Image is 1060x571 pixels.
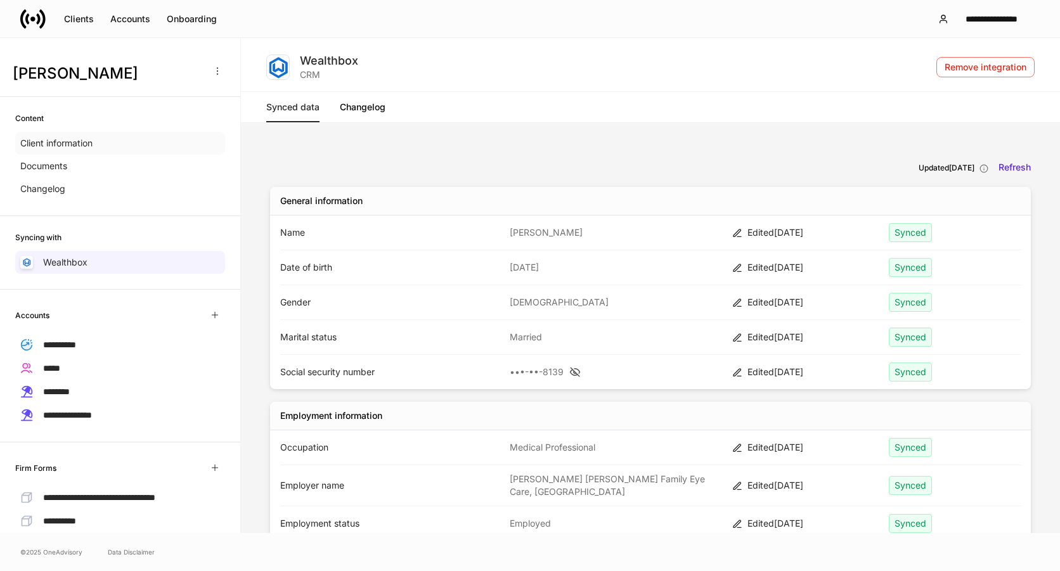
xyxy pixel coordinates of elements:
[280,479,500,492] p: Employer name
[20,183,65,195] p: Changelog
[20,547,82,557] span: © 2025 OneAdvisory
[15,177,225,200] a: Changelog
[102,9,158,29] button: Accounts
[15,462,56,474] h6: Firm Forms
[747,441,879,454] div: Edited [DATE]
[56,9,102,29] button: Clients
[747,296,879,309] div: Edited [DATE]
[510,226,722,239] p: [PERSON_NAME]
[280,409,382,422] div: Employment information
[280,441,500,454] p: Occupation
[936,57,1035,77] button: Remove integration
[167,13,217,25] div: Onboarding
[280,296,500,309] p: Gender
[15,309,49,321] h6: Accounts
[300,53,360,68] div: Wealthbox
[280,261,500,274] p: Date of birth
[889,293,932,312] div: Synced
[889,258,932,277] div: Synced
[747,261,879,274] div: Edited [DATE]
[15,251,225,274] a: Wealthbox
[20,137,93,150] p: Client information
[889,438,932,457] div: Synced
[747,331,879,343] div: Edited [DATE]
[889,328,932,347] div: Synced
[15,155,225,177] a: Documents
[510,331,722,343] p: Married
[108,547,155,557] a: Data Disclaimer
[15,132,225,155] a: Client information
[747,226,879,239] div: Edited [DATE]
[889,476,932,495] div: Synced
[747,517,879,530] div: Edited [DATE]
[280,366,500,378] p: Social security number
[999,161,1031,174] button: Refresh
[340,92,385,122] a: Changelog
[110,13,150,25] div: Accounts
[280,226,500,239] p: Name
[20,160,67,172] p: Documents
[979,162,988,174] div: This integration will automatically refresh.
[43,256,87,269] p: Wealthbox
[510,261,722,274] p: [DATE]
[510,296,722,309] p: [DEMOGRAPHIC_DATA]
[158,9,225,29] button: Onboarding
[15,112,44,124] h6: Content
[300,68,360,81] div: CRM
[889,223,932,242] div: Synced
[919,162,974,174] h6: Updated [DATE]
[510,366,722,378] div: •••-••-8139
[510,473,722,498] p: [PERSON_NAME] [PERSON_NAME] Family Eye Care, [GEOGRAPHIC_DATA]
[945,61,1026,74] div: Remove integration
[280,517,500,530] p: Employment status
[280,331,500,343] p: Marital status
[15,231,61,243] h6: Syncing with
[13,63,202,84] h3: [PERSON_NAME]
[747,479,879,492] div: Edited [DATE]
[280,195,363,207] div: General information
[889,362,932,382] div: Synced
[747,366,879,378] div: Edited [DATE]
[510,517,722,530] p: Employed
[64,13,94,25] div: Clients
[266,92,320,122] a: Synced data
[510,441,722,454] p: Medical Professional
[889,514,932,533] div: Synced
